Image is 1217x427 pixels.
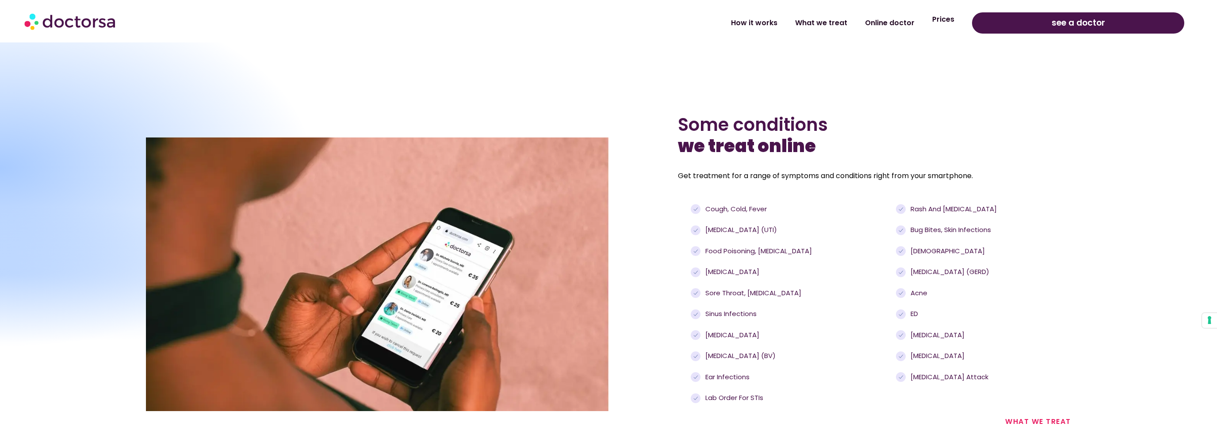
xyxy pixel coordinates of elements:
[691,204,892,214] a: Cough, cold, fever
[691,309,892,319] a: Sinus infections
[923,9,963,30] a: Prices
[972,12,1184,34] a: see a doctor
[1005,416,1071,427] a: what we treat
[703,204,767,214] span: Cough, cold, fever
[703,330,759,340] span: [MEDICAL_DATA]
[703,393,763,403] span: Lab order for STIs
[691,330,892,340] a: [MEDICAL_DATA]
[896,288,1060,298] a: Acne
[678,170,1071,182] p: Get treatment for a range of symptoms and conditions right from your smartphone.
[856,13,923,33] a: Online doctor
[703,246,812,256] span: Food poisoning, [MEDICAL_DATA]
[908,246,985,256] span: [DEMOGRAPHIC_DATA]
[691,351,892,361] a: [MEDICAL_DATA] (BV)
[691,267,892,277] a: [MEDICAL_DATA]
[908,204,997,214] span: Rash and [MEDICAL_DATA]
[896,204,1060,214] a: Rash and [MEDICAL_DATA]
[703,372,750,382] span: Ear infections
[896,351,1060,361] a: [MEDICAL_DATA]
[896,225,1060,235] a: Bug bites, skin infections
[908,267,989,277] span: [MEDICAL_DATA] (GERD)
[703,351,776,361] span: [MEDICAL_DATA] (BV)
[703,267,759,277] span: [MEDICAL_DATA]
[678,114,1071,156] h2: Some conditions
[691,372,892,382] a: Ear infections
[1202,313,1217,328] button: Your consent preferences for tracking technologies
[722,13,786,33] a: How it works
[691,288,892,298] a: Sore throat, [MEDICAL_DATA]
[678,133,816,158] b: we treat online
[691,225,892,235] a: [MEDICAL_DATA] (UTI)
[908,351,964,361] span: [MEDICAL_DATA]
[703,288,801,298] span: Sore throat, [MEDICAL_DATA]
[786,13,856,33] a: What we treat
[896,372,1060,382] a: [MEDICAL_DATA] attack
[908,225,991,235] span: Bug bites, skin infections
[908,330,964,340] span: [MEDICAL_DATA]
[691,246,892,256] a: Food poisoning, [MEDICAL_DATA]
[908,309,918,319] span: ED
[896,246,1060,256] a: [DEMOGRAPHIC_DATA]
[908,372,988,382] span: [MEDICAL_DATA] attack
[307,13,963,33] nav: Menu
[703,225,777,235] span: [MEDICAL_DATA] (UTI)
[703,309,757,319] span: Sinus infections
[908,288,927,298] span: Acne
[1052,16,1105,30] span: see a doctor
